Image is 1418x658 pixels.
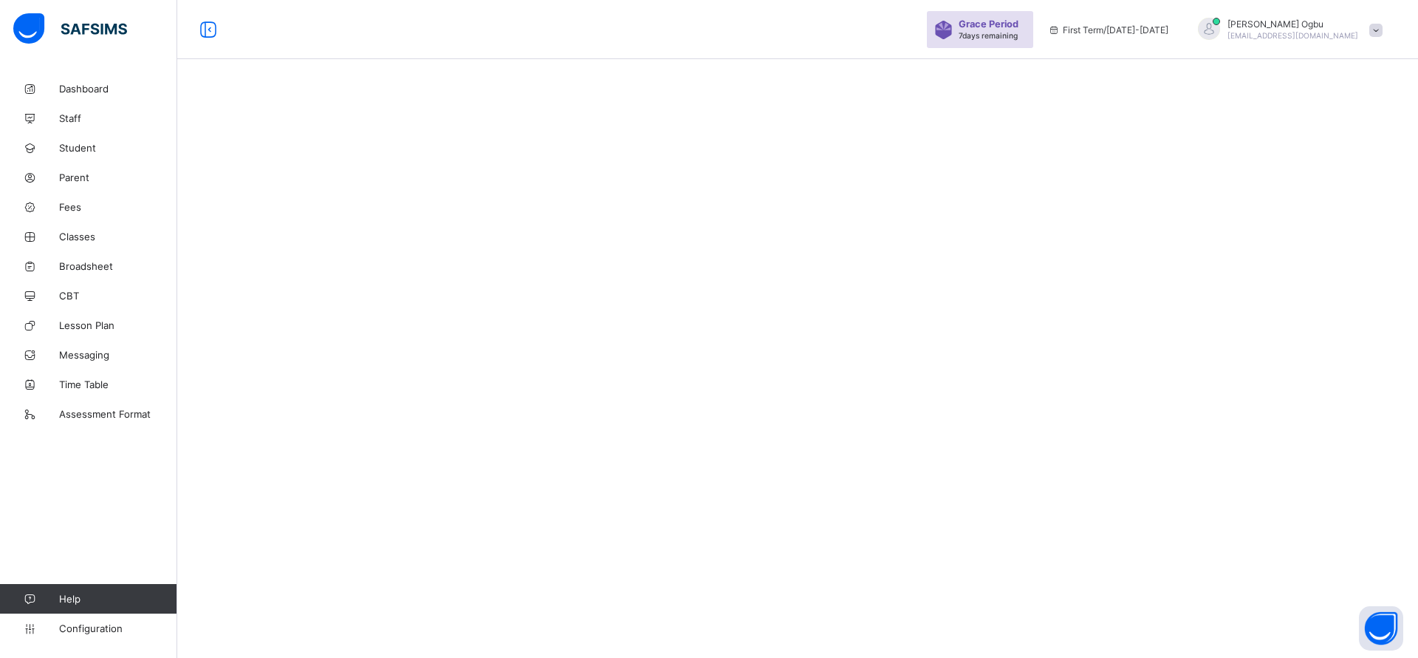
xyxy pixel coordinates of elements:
img: safsims [13,13,127,44]
img: sticker-purple.71386a28dfed39d6af7621340158ba97.svg [934,21,953,39]
span: [EMAIL_ADDRESS][DOMAIN_NAME] [1227,31,1358,40]
span: Assessment Format [59,408,177,420]
span: Staff [59,112,177,124]
span: Lesson Plan [59,319,177,331]
span: 7 days remaining [959,31,1018,40]
div: AnnOgbu [1183,18,1390,42]
span: Dashboard [59,83,177,95]
span: Student [59,142,177,154]
span: Parent [59,172,177,183]
span: Help [59,593,177,605]
span: Messaging [59,349,177,361]
span: Grace Period [959,18,1018,30]
button: Open asap [1359,606,1403,651]
span: Configuration [59,623,177,634]
span: CBT [59,290,177,302]
span: session/term information [1048,24,1168,35]
span: [PERSON_NAME] Ogbu [1227,18,1358,30]
span: Time Table [59,379,177,390]
span: Fees [59,201,177,213]
span: Broadsheet [59,260,177,272]
span: Classes [59,231,177,242]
